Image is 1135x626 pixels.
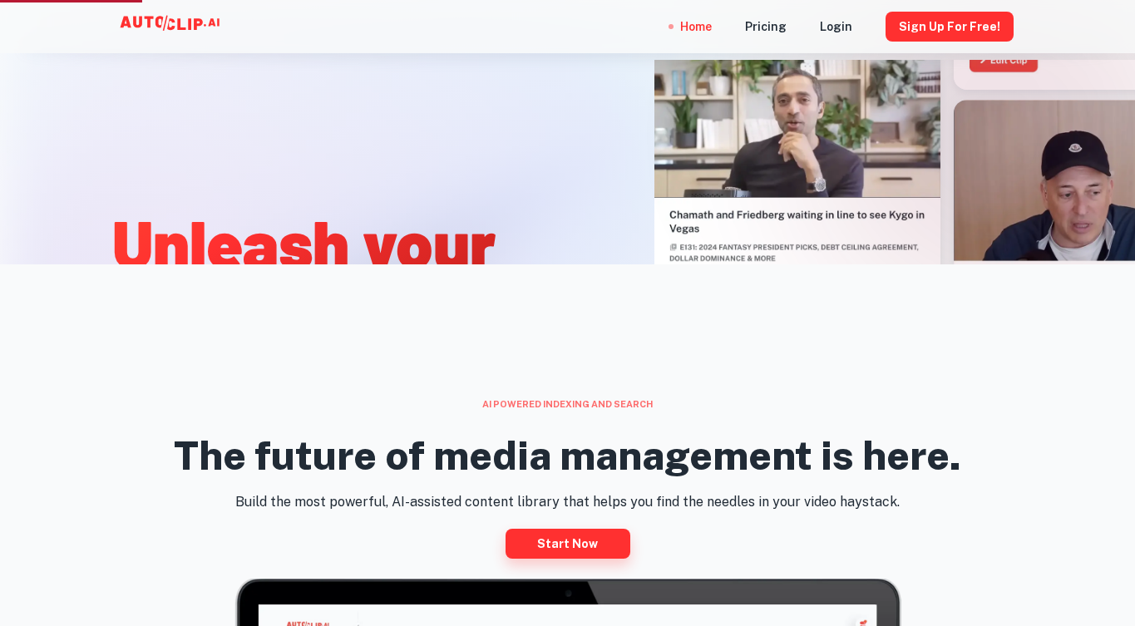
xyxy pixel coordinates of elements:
[89,397,1047,412] div: AI powered indexing and search
[174,431,961,480] h2: The future of media management is here.
[886,12,1014,42] button: Sign Up for free!
[89,492,1047,512] p: Build the most powerful, AI-assisted content library that helps you find the needles in your vide...
[112,205,511,352] h1: Unleash your video library.
[506,529,630,559] a: Start now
